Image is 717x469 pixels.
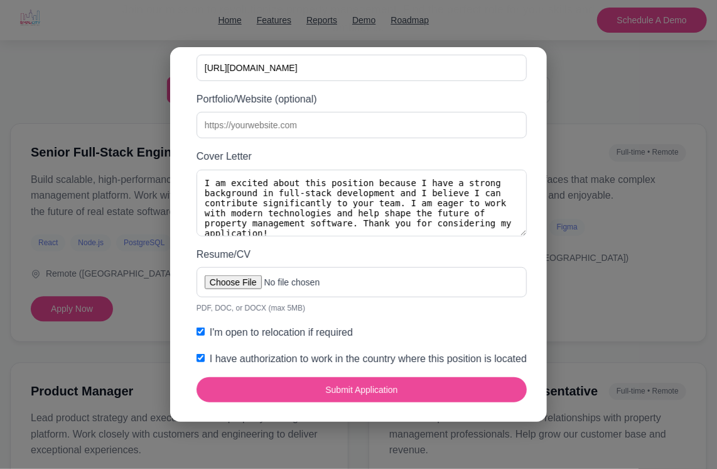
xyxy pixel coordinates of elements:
[197,246,527,263] label: Resume/CV
[197,377,527,402] button: Submit Application
[197,302,527,314] small: PDF, DOC, or DOCX (max 5MB)
[197,112,527,138] input: https://yourwebsite.com
[197,148,527,165] label: Cover Letter
[197,328,205,336] input: I'm open to relocation if required
[197,354,205,362] input: I have authorization to work in the country where this position is located
[197,55,527,81] input: https://linkedin.com/in/yourprofile
[197,324,527,341] label: I'm open to relocation if required
[197,91,527,108] label: Portfolio/Website (optional)
[197,351,527,367] label: I have authorization to work in the country where this position is located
